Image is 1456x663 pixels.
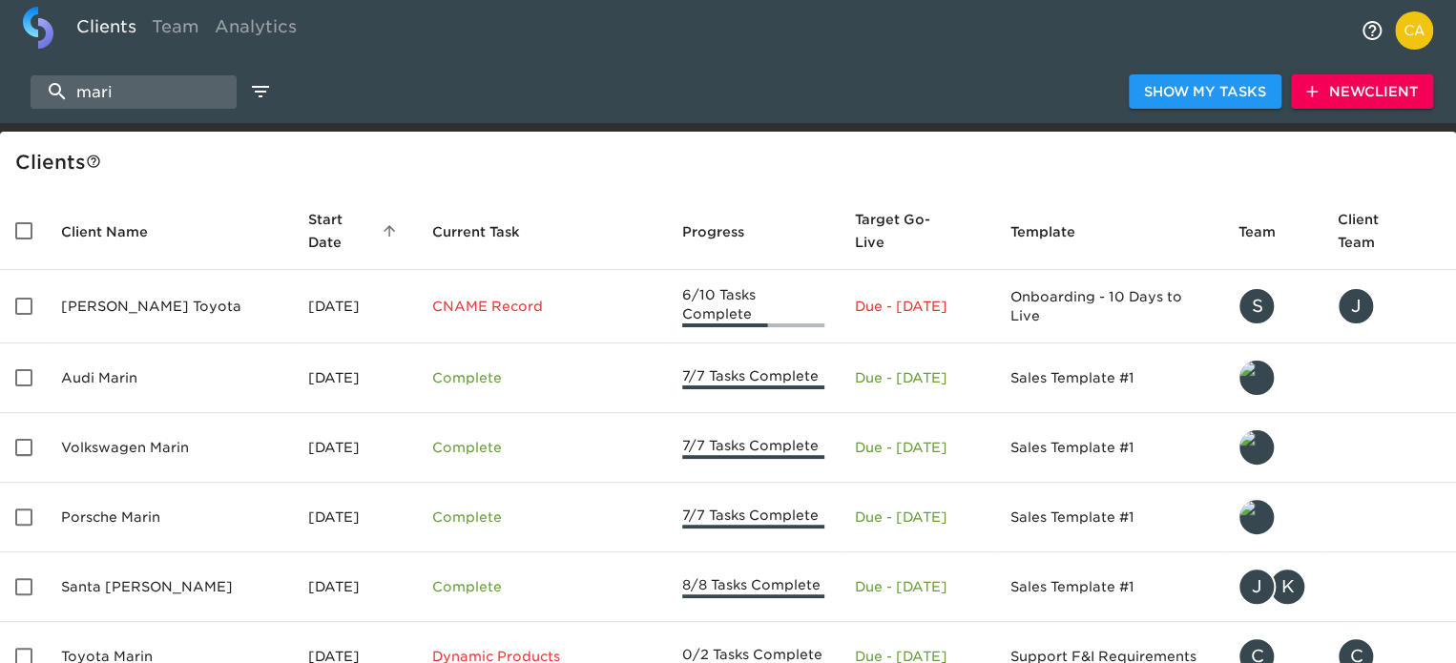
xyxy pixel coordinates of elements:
div: tyler@roadster.com [1238,428,1306,466]
td: Sales Template #1 [995,343,1222,413]
span: New Client [1306,80,1418,104]
div: J [1337,287,1375,325]
button: edit [244,75,277,108]
span: Progress [682,220,769,243]
img: logo [23,7,53,49]
a: Clients [69,7,144,53]
span: Client Name [61,220,173,243]
td: [DATE] [293,343,417,413]
div: Client s [15,147,1448,177]
div: justin.gervais@roadster.com, kevin.dodt@roadster.com [1238,568,1306,606]
td: [DATE] [293,270,417,343]
svg: This is a list of all of your clients and clients shared with you [86,154,101,169]
td: Sales Template #1 [995,552,1222,622]
img: Profile [1395,11,1433,50]
div: tyler@roadster.com [1238,498,1306,536]
td: Porsche Marin [46,483,293,552]
td: 7/7 Tasks Complete [667,483,840,552]
td: 7/7 Tasks Complete [667,413,840,483]
img: tyler@roadster.com [1239,430,1274,465]
td: 8/8 Tasks Complete [667,552,840,622]
td: [DATE] [293,413,417,483]
div: savannah@roadster.com [1238,287,1306,325]
td: Sales Template #1 [995,413,1222,483]
p: Complete [432,508,651,527]
span: Calculated based on the start date and the duration of all Tasks contained in this Hub. [855,208,955,254]
p: Due - [DATE] [855,368,980,387]
div: J [1238,568,1276,606]
p: Due - [DATE] [855,508,980,527]
p: Due - [DATE] [855,438,980,457]
p: Complete [432,368,651,387]
p: Complete [432,577,651,596]
div: jmiller@markmiller.com [1337,287,1441,325]
img: tyler@roadster.com [1239,500,1274,534]
td: [PERSON_NAME] Toyota [46,270,293,343]
td: Onboarding - 10 Days to Live [995,270,1222,343]
td: Audi Marin [46,343,293,413]
span: Current Task [432,220,545,243]
p: Complete [432,438,651,457]
span: Show My Tasks [1144,80,1266,104]
a: Team [144,7,207,53]
input: search [31,75,237,109]
div: tyler@roadster.com [1238,359,1306,397]
a: Analytics [207,7,304,53]
p: CNAME Record [432,297,651,316]
span: This is the next Task in this Hub that should be completed [432,220,520,243]
p: Due - [DATE] [855,297,980,316]
td: Santa [PERSON_NAME] [46,552,293,622]
div: K [1268,568,1306,606]
button: notifications [1349,8,1395,53]
span: Template [1010,220,1100,243]
td: 7/7 Tasks Complete [667,343,840,413]
button: NewClient [1291,74,1433,110]
span: Start Date [308,208,402,254]
div: S [1238,287,1276,325]
span: Target Go-Live [855,208,980,254]
span: Team [1238,220,1300,243]
p: Due - [DATE] [855,577,980,596]
td: [DATE] [293,552,417,622]
td: Volkswagen Marin [46,413,293,483]
span: Client Team [1337,208,1441,254]
button: Show My Tasks [1129,74,1281,110]
img: tyler@roadster.com [1239,361,1274,395]
td: 6/10 Tasks Complete [667,270,840,343]
td: [DATE] [293,483,417,552]
td: Sales Template #1 [995,483,1222,552]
